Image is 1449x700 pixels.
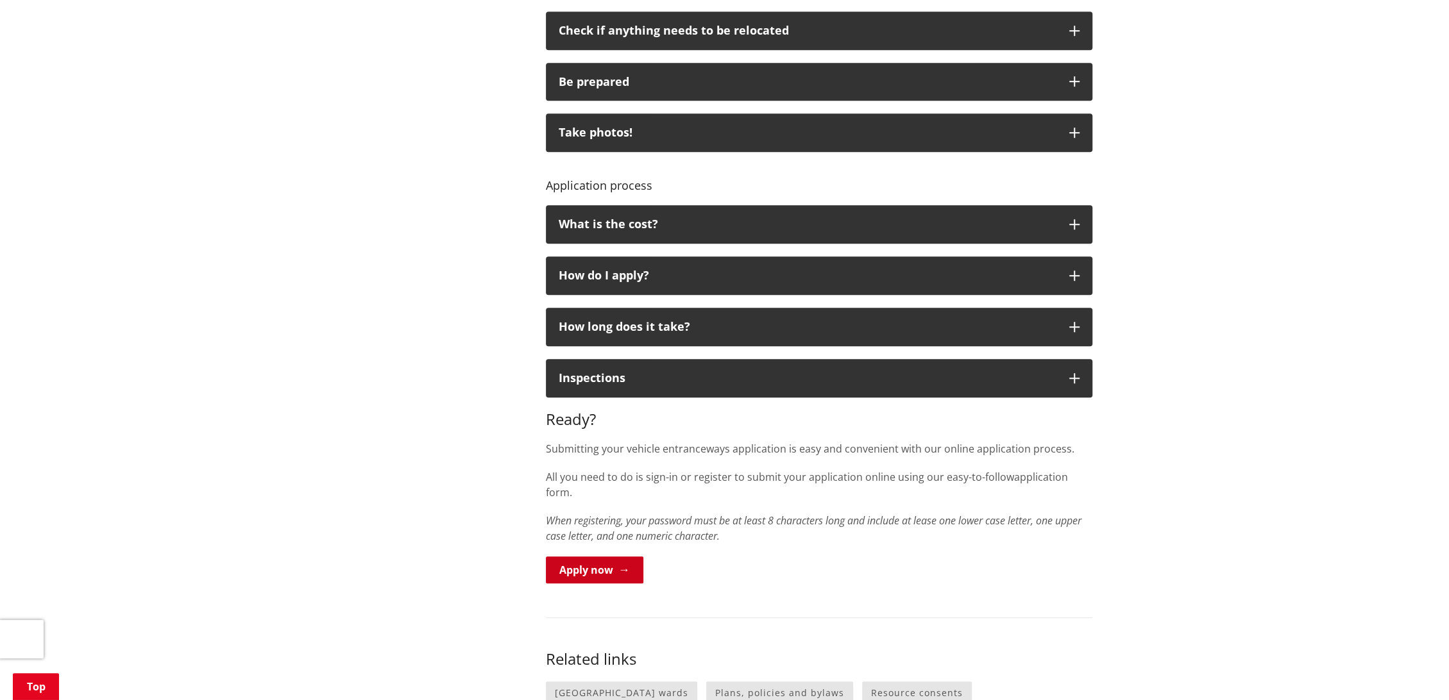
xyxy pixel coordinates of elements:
button: Check if anything needs to be relocated [546,12,1092,50]
h3: Ready? [546,410,1092,429]
div: Inspections [559,372,1056,385]
h4: Application process [546,165,1092,192]
a: Top [13,673,59,700]
button: Be prepared [546,63,1092,101]
div: How do I apply? [559,269,1056,282]
div: What is the cost? [559,218,1056,231]
p: All you need to do is sign-in or register to submit your application online using our easy-to-fol... [546,469,1092,500]
iframe: Messenger Launcher [1390,646,1436,692]
button: Inspections [546,359,1092,397]
div: Be prepared [559,76,1056,88]
button: Take photos! [546,113,1092,152]
h3: Related links [546,650,1092,669]
div: How long does it take? [559,321,1056,333]
a: Apply now [546,556,643,583]
button: What is the cost? [546,205,1092,244]
button: How do I apply? [546,256,1092,295]
p: Submitting your vehicle entranceways application is easy and convenient with our online applicati... [546,441,1092,456]
em: When registering, your password must be at least 8 characters long and include at lease one lower... [546,513,1081,543]
p: Check if anything needs to be relocated [559,24,1056,37]
div: Take photos! [559,126,1056,139]
button: How long does it take? [546,308,1092,346]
